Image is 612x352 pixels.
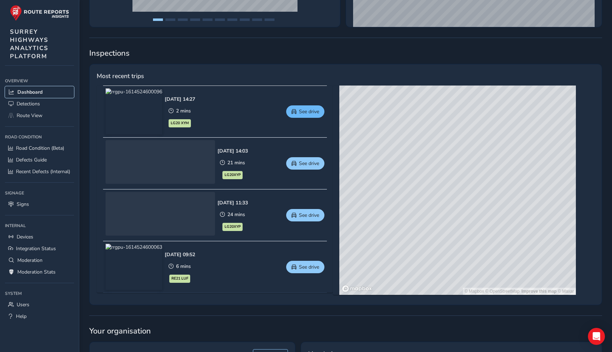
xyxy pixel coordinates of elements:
[17,201,29,208] span: Signs
[89,326,602,336] span: Your organisation
[299,212,319,219] span: See drive
[5,154,74,166] a: Defects Guide
[5,254,74,266] a: Moderation
[5,231,74,243] a: Devices
[252,18,262,21] button: Page 9
[17,100,40,107] span: Detections
[5,166,74,177] a: Recent Defects (Internal)
[5,188,74,198] div: Signage
[240,18,250,21] button: Page 8
[299,108,319,115] span: See drive
[17,112,42,119] span: Route View
[10,28,49,60] span: SURREY HIGHWAYS ANALYTICS PLATFORM
[16,313,27,320] span: Help
[165,18,175,21] button: Page 2
[17,233,33,240] span: Devices
[176,108,191,114] span: 2 mins
[165,251,195,258] div: [DATE] 09:52
[5,266,74,278] a: Moderation Stats
[225,172,241,178] span: LG20XYP
[227,159,245,166] span: 21 mins
[299,264,319,270] span: See drive
[5,110,74,121] a: Route View
[5,98,74,110] a: Detections
[215,18,225,21] button: Page 6
[16,145,64,152] span: Road Condition (Beta)
[171,120,189,126] span: LG20 XYM
[286,105,324,118] button: See drive
[5,288,74,299] div: System
[5,142,74,154] a: Road Condition (Beta)
[217,199,248,206] div: [DATE] 11:33
[5,310,74,322] a: Help
[17,301,29,308] span: Users
[5,86,74,98] a: Dashboard
[5,76,74,86] div: Overview
[16,245,56,252] span: Integration Status
[5,243,74,254] a: Integration Status
[5,198,74,210] a: Signs
[286,261,324,273] button: See drive
[89,48,602,59] span: Inspections
[153,18,163,21] button: Page 1
[176,263,191,270] span: 6 mins
[10,5,69,21] img: rr logo
[97,71,144,81] span: Most recent trips
[17,89,42,95] span: Dashboard
[17,269,56,275] span: Moderation Stats
[299,160,319,167] span: See drive
[225,224,241,230] span: LG20XYP
[17,257,42,264] span: Moderation
[227,18,237,21] button: Page 7
[171,276,188,281] span: RE21 LUF
[178,18,188,21] button: Page 3
[286,209,324,221] button: See drive
[286,157,324,170] button: See drive
[203,18,212,21] button: Page 5
[106,244,162,290] img: rrgpu-1614524600063
[265,18,274,21] button: Page 10
[16,168,70,175] span: Recent Defects (Internal)
[588,328,605,345] div: Open Intercom Messenger
[16,156,47,163] span: Defects Guide
[5,220,74,231] div: Internal
[165,96,195,103] div: [DATE] 14:27
[106,88,162,134] img: rrgpu-1614524600096
[227,211,245,218] span: 24 mins
[190,18,200,21] button: Page 4
[5,132,74,142] div: Road Condition
[217,148,248,154] div: [DATE] 14:03
[5,299,74,310] a: Users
